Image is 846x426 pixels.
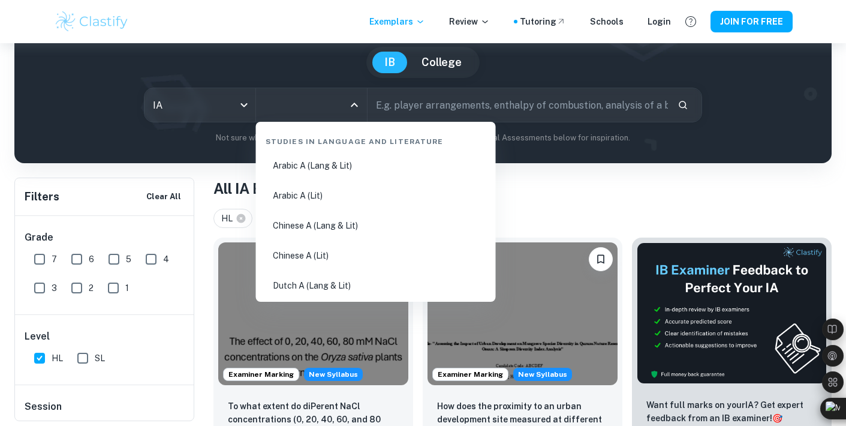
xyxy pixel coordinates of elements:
span: 3 [52,281,57,295]
span: 1 [125,281,129,295]
span: New Syllabus [513,368,572,381]
div: Starting from the May 2026 session, the ESS IA requirements have changed. We created this exempla... [513,368,572,381]
span: 2 [89,281,94,295]
p: Exemplars [369,15,425,28]
div: Starting from the May 2026 session, the ESS IA requirements have changed. We created this exempla... [304,368,363,381]
li: Arabic A (Lit) [261,182,491,209]
button: Clear All [143,188,184,206]
span: 6 [89,253,94,266]
div: IA [144,88,255,122]
p: Review [449,15,490,28]
img: Clastify logo [54,10,130,34]
input: E.g. player arrangements, enthalpy of combustion, analysis of a big city... [368,88,669,122]
h6: Filters [25,188,59,205]
img: Thumbnail [637,242,827,384]
div: HL [213,209,252,228]
h1: All IA Examples [213,178,832,199]
span: SL [95,352,105,365]
li: Arabic A (Lang & Lit) [261,152,491,179]
button: College [410,52,474,73]
a: Tutoring [520,15,566,28]
h6: Grade [25,230,185,245]
span: HL [221,212,238,225]
img: ESS IA example thumbnail: To what extent do diPerent NaCl concentr [218,242,408,385]
button: Please log in to bookmark exemplars [589,247,613,271]
a: Schools [590,15,624,28]
a: Login [648,15,671,28]
span: Examiner Marking [433,369,508,380]
span: 5 [126,253,131,266]
span: New Syllabus [304,368,363,381]
img: ESS IA example thumbnail: How does the proximity to an urban devel [427,242,618,385]
span: 4 [163,253,169,266]
button: Close [346,97,363,113]
h6: Level [25,329,185,344]
button: Search [673,95,693,115]
div: Studies in Language and Literature [261,127,491,152]
li: Dutch A (Lang & Lit) [261,272,491,299]
button: Help and Feedback [681,11,701,32]
span: Examiner Marking [224,369,299,380]
button: JOIN FOR FREE [710,11,793,32]
button: IB [372,52,407,73]
span: 🎯 [772,413,782,423]
span: 7 [52,253,57,266]
span: HL [52,352,63,365]
li: Chinese A (Lang & Lit) [261,212,491,239]
p: Not sure what to search for? You can always look through our example Internal Assessments below f... [24,132,822,144]
li: Chinese A (Lit) [261,242,491,269]
h6: Session [25,400,185,424]
p: Want full marks on your IA ? Get expert feedback from an IB examiner! [646,398,817,425]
